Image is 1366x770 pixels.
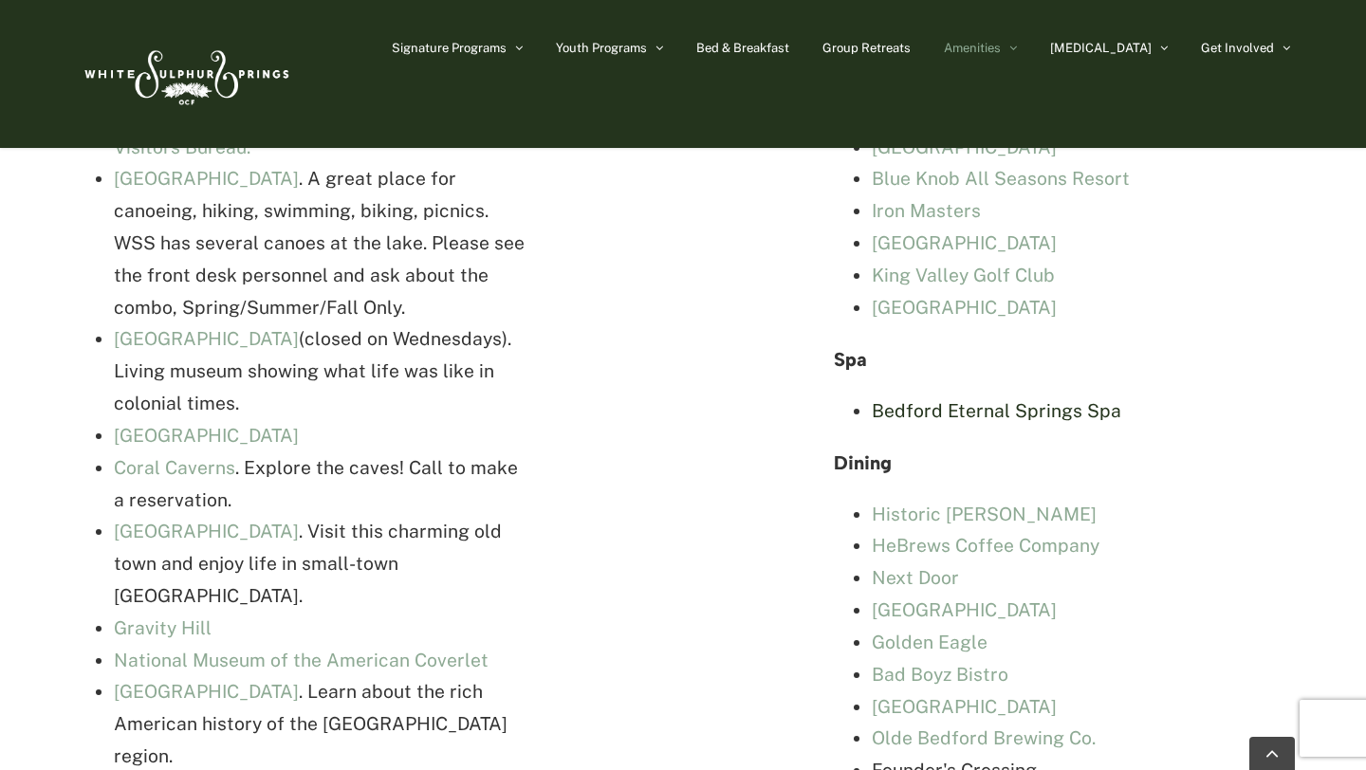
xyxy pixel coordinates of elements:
[114,452,532,517] li: . Explore the caves! Call to make a reservation.
[114,457,235,478] a: Coral Caverns
[872,727,1096,748] a: Olde Bedford Brewing Co.
[114,681,299,702] a: [GEOGRAPHIC_DATA]
[114,521,299,541] a: [GEOGRAPHIC_DATA]
[834,349,1290,370] h4: Spa
[556,42,647,54] span: Youth Programs
[872,232,1057,253] a: [GEOGRAPHIC_DATA]
[872,168,1130,189] a: Blue Knob All Seasons Resort
[114,650,489,670] a: National Museum of the American Coverlet
[872,535,1099,556] a: HeBrews Coffee Company
[114,617,212,638] a: Gravity Hill
[872,632,988,652] a: Golden Eagle
[114,516,532,612] li: . Visit this charming old town and enjoy life in small-town [GEOGRAPHIC_DATA].
[872,599,1057,620] a: [GEOGRAPHIC_DATA]
[114,168,299,189] a: [GEOGRAPHIC_DATA]
[114,323,532,419] li: (closed on Wednesdays). Living museum showing what life was like in colonial times.
[834,452,1290,473] h4: Dining
[822,42,911,54] span: Group Retreats
[944,42,1001,54] span: Amenities
[872,200,981,221] a: Iron Masters
[76,29,294,119] img: White Sulphur Springs Logo
[114,104,509,157] a: More information at the [GEOGRAPHIC_DATA] Visitors Bureau.
[696,42,789,54] span: Bed & Breakfast
[872,504,1097,524] a: Historic [PERSON_NAME]
[1050,42,1152,54] span: [MEDICAL_DATA]
[872,297,1057,318] a: [GEOGRAPHIC_DATA]
[872,567,959,588] a: Next Door
[392,42,507,54] span: Signature Programs
[872,400,1121,421] a: Bedford Eternal Springs Spa
[1201,42,1274,54] span: Get Involved
[114,163,532,323] li: . A great place for canoeing, hiking, swimming, biking, picnics. WSS has several canoes at the la...
[872,137,1057,157] a: [GEOGRAPHIC_DATA]
[872,664,1008,685] a: Bad Boyz Bistro
[872,696,1057,717] a: [GEOGRAPHIC_DATA]
[872,265,1055,285] a: King Valley Golf Club
[114,425,299,446] a: [GEOGRAPHIC_DATA]
[114,328,299,349] a: [GEOGRAPHIC_DATA]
